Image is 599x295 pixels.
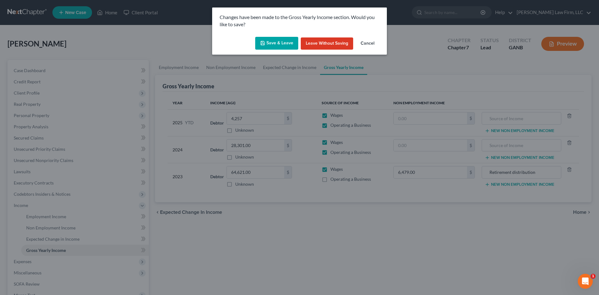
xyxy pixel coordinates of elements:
iframe: Intercom live chat [578,274,593,289]
button: Leave without Saving [301,37,353,50]
span: 1 [591,274,596,279]
p: Changes have been made to the Gross Yearly Income section. Would you like to save? [220,14,379,28]
button: Cancel [356,37,379,50]
button: Save & Leave [255,37,298,50]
